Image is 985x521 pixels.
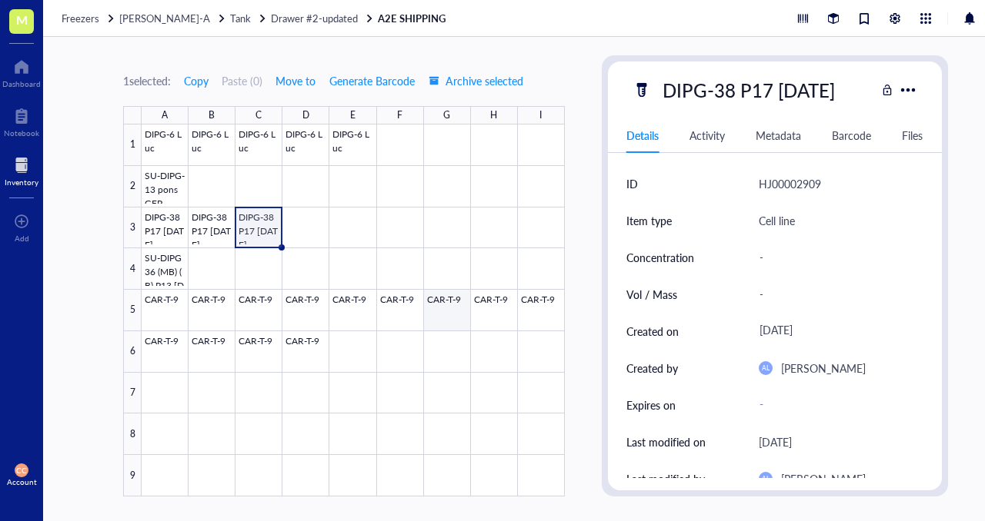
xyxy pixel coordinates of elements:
[626,397,676,413] div: Expires on
[275,68,316,93] button: Move to
[230,11,251,25] span: Tank
[626,212,672,229] div: Item type
[123,248,142,290] div: 4
[781,470,866,488] div: [PERSON_NAME]
[123,207,142,249] div: 3
[123,331,142,373] div: 6
[5,153,38,187] a: Inventory
[329,68,416,93] button: Generate Barcode
[15,234,29,243] div: Add
[626,360,678,377] div: Created by
[759,433,792,451] div: [DATE]
[753,391,917,419] div: -
[762,475,770,483] span: AL
[123,290,142,331] div: 5
[119,12,227,25] a: [PERSON_NAME]-A
[753,317,917,345] div: [DATE]
[123,124,142,166] div: 1
[255,106,262,124] div: C
[183,68,209,93] button: Copy
[184,75,209,87] span: Copy
[2,55,41,88] a: Dashboard
[350,106,356,124] div: E
[275,75,316,87] span: Move to
[4,104,39,138] a: Notebook
[222,68,262,93] button: Paste (0)
[626,286,677,303] div: Vol / Mass
[759,174,821,193] div: HJ00002909
[428,68,524,93] button: Archive selected
[902,127,923,144] div: Files
[689,127,725,144] div: Activity
[626,175,638,192] div: ID
[429,75,523,87] span: Archive selected
[756,127,801,144] div: Metadata
[123,373,142,414] div: 7
[656,74,842,106] div: DIPG-38 P17 [DATE]
[230,12,375,25] a: TankDrawer #2-updated
[781,359,866,377] div: [PERSON_NAME]
[329,75,415,87] span: Generate Barcode
[539,106,542,124] div: I
[753,241,917,274] div: -
[62,12,116,25] a: Freezers
[123,72,171,89] div: 1 selected:
[119,11,210,25] span: [PERSON_NAME]-A
[443,106,450,124] div: G
[7,477,37,486] div: Account
[378,12,448,25] a: A2E SHIPPING
[753,278,917,310] div: -
[16,466,27,475] span: CC
[302,106,309,124] div: D
[16,10,28,29] span: M
[123,455,142,496] div: 9
[123,413,142,455] div: 8
[626,323,679,340] div: Created on
[626,433,706,450] div: Last modified on
[162,106,168,124] div: A
[626,249,694,266] div: Concentration
[626,470,705,487] div: Last modified by
[397,106,402,124] div: F
[759,211,795,230] div: Cell line
[62,11,99,25] span: Freezers
[4,128,39,138] div: Notebook
[209,106,215,124] div: B
[762,364,770,372] span: AL
[123,166,142,207] div: 2
[490,106,497,124] div: H
[832,127,871,144] div: Barcode
[271,11,358,25] span: Drawer #2-updated
[2,79,41,88] div: Dashboard
[5,178,38,187] div: Inventory
[626,127,659,144] div: Details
